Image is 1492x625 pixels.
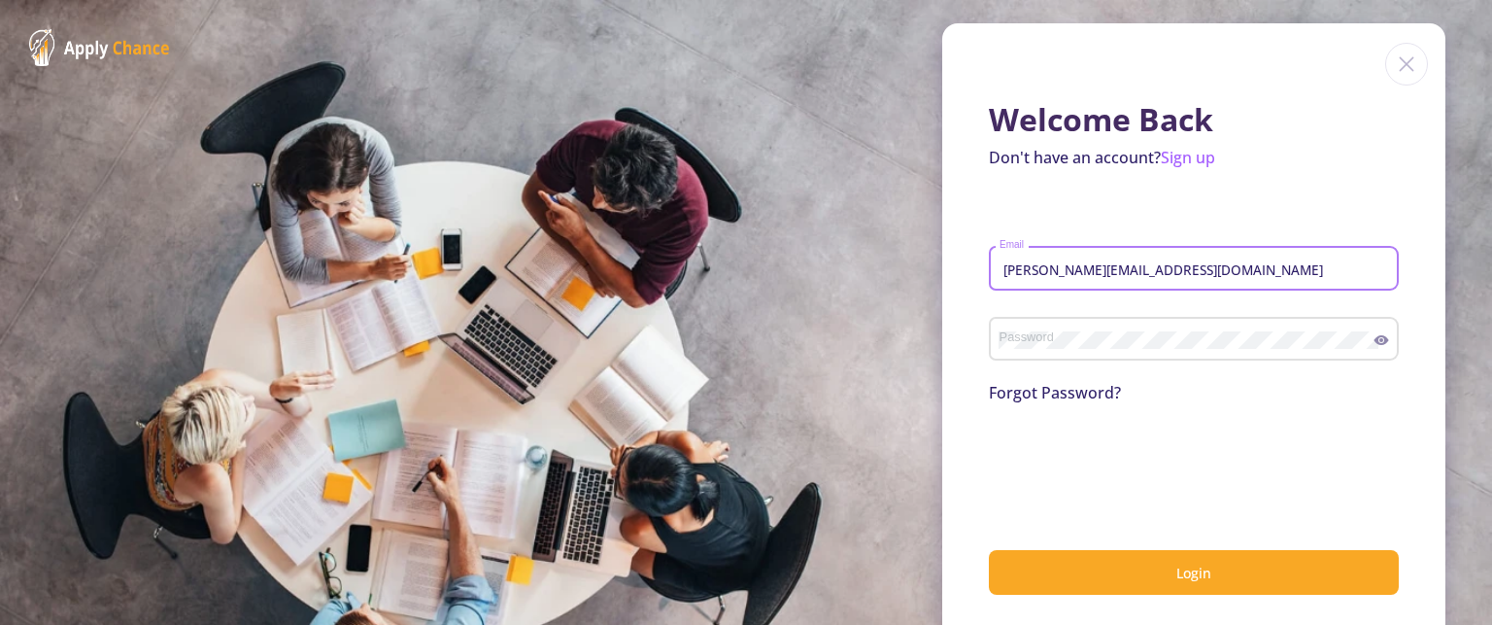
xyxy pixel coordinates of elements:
button: Login [989,550,1399,596]
p: Don't have an account? [989,146,1399,169]
h1: Welcome Back [989,101,1399,138]
span: Login [1176,564,1211,582]
img: close icon [1385,43,1428,86]
a: Sign up [1161,147,1215,168]
iframe: reCAPTCHA [989,428,1284,503]
a: Forgot Password? [989,382,1121,403]
img: ApplyChance Logo [29,29,170,66]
